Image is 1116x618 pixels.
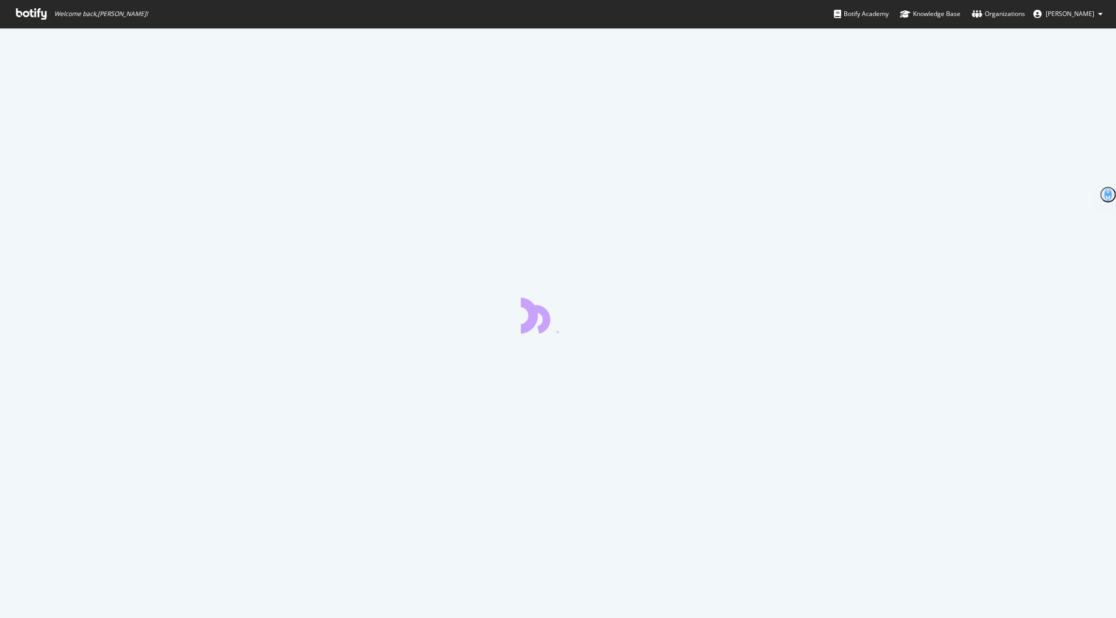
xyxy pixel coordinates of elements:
[1046,9,1094,18] span: Dervla Richardson
[54,10,148,18] span: Welcome back, [PERSON_NAME] !
[1025,6,1111,22] button: [PERSON_NAME]
[834,9,889,19] div: Botify Academy
[521,296,595,334] div: animation
[972,9,1025,19] div: Organizations
[900,9,960,19] div: Knowledge Base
